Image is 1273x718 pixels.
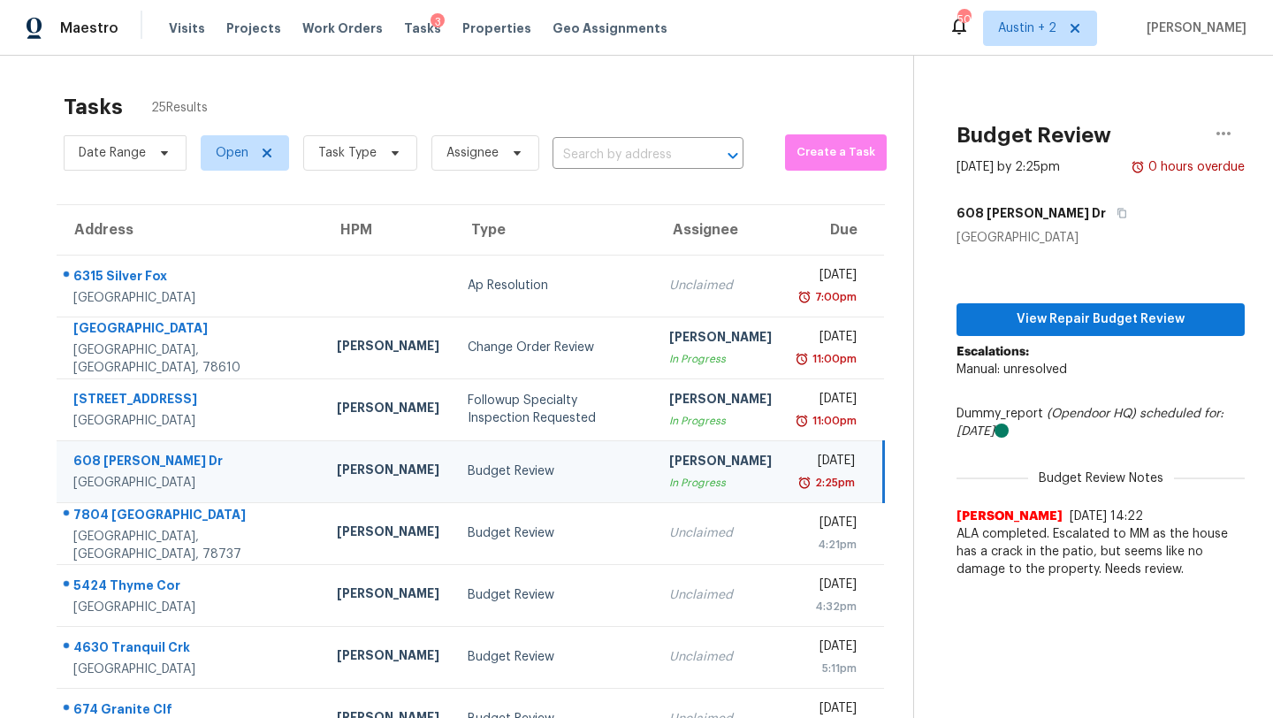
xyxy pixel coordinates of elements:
[720,143,745,168] button: Open
[800,638,857,660] div: [DATE]
[800,536,857,554] div: 4:21pm
[73,267,309,289] div: 6315 Silver Fox
[73,599,309,616] div: [GEOGRAPHIC_DATA]
[669,328,772,350] div: [PERSON_NAME]
[60,19,118,37] span: Maestro
[794,142,878,163] span: Create a Task
[1028,470,1174,487] span: Budget Review Notes
[812,474,855,492] div: 2:25pm
[226,19,281,37] span: Projects
[800,452,855,474] div: [DATE]
[73,577,309,599] div: 5424 Thyme Cor
[957,303,1245,336] button: View Repair Budget Review
[800,576,857,598] div: [DATE]
[73,412,309,430] div: [GEOGRAPHIC_DATA]
[669,350,772,368] div: In Progress
[337,523,439,545] div: [PERSON_NAME]
[73,528,309,563] div: [GEOGRAPHIC_DATA], [GEOGRAPHIC_DATA], 78737
[957,508,1063,525] span: [PERSON_NAME]
[1140,19,1246,37] span: [PERSON_NAME]
[73,319,309,341] div: [GEOGRAPHIC_DATA]
[404,22,441,34] span: Tasks
[812,288,857,306] div: 7:00pm
[1070,510,1143,523] span: [DATE] 14:22
[468,277,641,294] div: Ap Resolution
[468,462,641,480] div: Budget Review
[669,412,772,430] div: In Progress
[323,205,454,255] th: HPM
[800,660,857,677] div: 5:11pm
[553,141,694,169] input: Search by address
[151,99,208,117] span: 25 Results
[669,474,772,492] div: In Progress
[169,19,205,37] span: Visits
[800,390,857,412] div: [DATE]
[1131,158,1145,176] img: Overdue Alarm Icon
[337,646,439,668] div: [PERSON_NAME]
[468,524,641,542] div: Budget Review
[809,350,857,368] div: 11:00pm
[302,19,383,37] span: Work Orders
[998,19,1056,37] span: Austin + 2
[73,506,309,528] div: 7804 [GEOGRAPHIC_DATA]
[468,339,641,356] div: Change Order Review
[795,412,809,430] img: Overdue Alarm Icon
[669,648,772,666] div: Unclaimed
[800,514,857,536] div: [DATE]
[1145,158,1245,176] div: 0 hours overdue
[73,661,309,678] div: [GEOGRAPHIC_DATA]
[957,158,1060,176] div: [DATE] by 2:25pm
[957,363,1067,376] span: Manual: unresolved
[795,350,809,368] img: Overdue Alarm Icon
[216,144,248,162] span: Open
[669,390,772,412] div: [PERSON_NAME]
[468,392,641,427] div: Followup Specialty Inspection Requested
[786,205,884,255] th: Due
[73,289,309,307] div: [GEOGRAPHIC_DATA]
[462,19,531,37] span: Properties
[797,288,812,306] img: Overdue Alarm Icon
[957,525,1245,578] span: ALA completed. Escalated to MM as the house has a crack in the patio, but seems like no damage to...
[446,144,499,162] span: Assignee
[800,266,857,288] div: [DATE]
[800,598,857,615] div: 4:32pm
[73,638,309,661] div: 4630 Tranquil Crk
[957,11,970,28] div: 50
[318,144,377,162] span: Task Type
[785,134,887,171] button: Create a Task
[57,205,323,255] th: Address
[79,144,146,162] span: Date Range
[73,452,309,474] div: 608 [PERSON_NAME] Dr
[337,461,439,483] div: [PERSON_NAME]
[669,277,772,294] div: Unclaimed
[73,341,309,377] div: [GEOGRAPHIC_DATA], [GEOGRAPHIC_DATA], 78610
[957,346,1029,358] b: Escalations:
[957,204,1106,222] h5: 608 [PERSON_NAME] Dr
[809,412,857,430] div: 11:00pm
[337,399,439,421] div: [PERSON_NAME]
[431,13,445,31] div: 3
[957,405,1245,440] div: Dummy_report
[669,524,772,542] div: Unclaimed
[669,452,772,474] div: [PERSON_NAME]
[797,474,812,492] img: Overdue Alarm Icon
[1106,197,1130,229] button: Copy Address
[669,586,772,604] div: Unclaimed
[971,309,1231,331] span: View Repair Budget Review
[553,19,667,37] span: Geo Assignments
[337,584,439,607] div: [PERSON_NAME]
[655,205,786,255] th: Assignee
[957,408,1223,438] i: scheduled for: [DATE]
[454,205,655,255] th: Type
[73,474,309,492] div: [GEOGRAPHIC_DATA]
[1047,408,1136,420] i: (Opendoor HQ)
[468,648,641,666] div: Budget Review
[73,390,309,412] div: [STREET_ADDRESS]
[337,337,439,359] div: [PERSON_NAME]
[468,586,641,604] div: Budget Review
[800,328,857,350] div: [DATE]
[957,126,1111,144] h2: Budget Review
[64,98,123,116] h2: Tasks
[957,229,1245,247] div: [GEOGRAPHIC_DATA]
